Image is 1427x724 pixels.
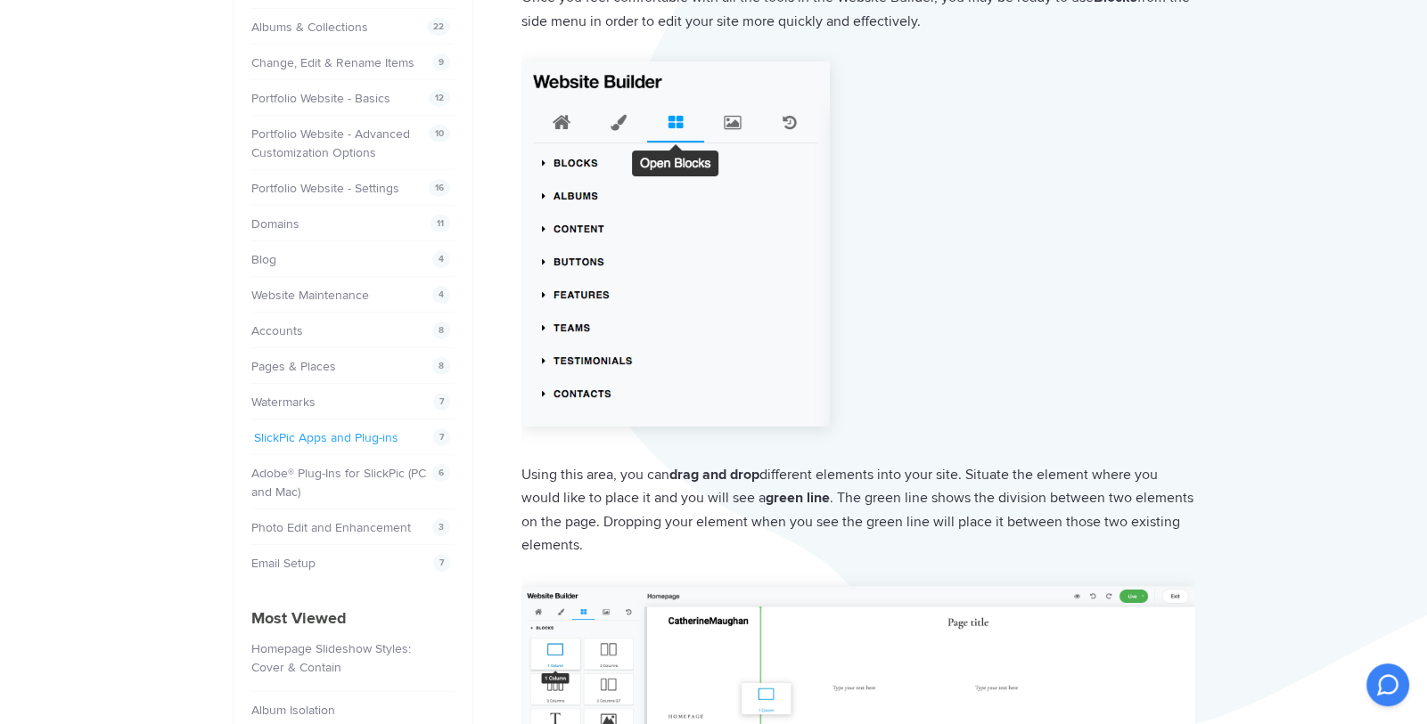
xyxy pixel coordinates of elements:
[669,466,759,484] strong: drag and drop
[433,428,450,446] span: 7
[251,641,411,675] a: Homepage Slideshow Styles: Cover & Contain
[251,520,411,535] a: Photo Edit and Enhancement
[251,395,316,410] a: Watermarks
[251,359,336,374] a: Pages & Places
[251,556,316,571] a: Email Setup
[521,463,1195,557] p: Using this area, you can different elements into your site. Situate the element where you would l...
[433,554,450,572] span: 7
[432,286,450,304] span: 4
[429,179,450,197] span: 16
[251,20,368,35] a: Albums & Collections
[432,464,450,482] span: 6
[251,55,414,70] a: Change, Edit & Rename Items
[251,466,426,500] a: Adobe® Plug-Ins for SlickPic (PC and Mac)
[251,126,410,160] a: Portfolio Website - Advanced Customization Options
[251,181,399,196] a: Portfolio Website - Settings
[251,606,455,630] h4: Most Viewed
[433,393,450,411] span: 7
[432,321,450,339] span: 8
[431,215,450,232] span: 11
[429,89,450,107] span: 12
[432,53,450,71] span: 9
[251,288,369,303] a: Website Maintenance
[251,703,335,718] a: Album Isolation
[432,357,450,375] span: 8
[254,430,398,445] a: SlickPic Apps and Plug-ins
[427,18,450,36] span: 22
[251,91,390,106] a: Portfolio Website - Basics
[251,323,303,338] a: Accounts
[429,125,450,142] span: 10
[432,518,450,536] span: 3
[251,252,276,267] a: Blog
[766,489,830,507] strong: green line
[432,250,450,268] span: 4
[251,216,299,232] a: Domains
